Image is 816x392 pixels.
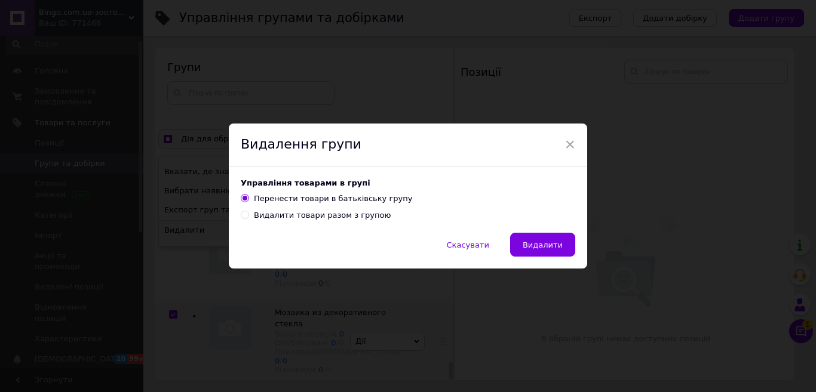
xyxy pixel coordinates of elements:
button: Видалити [510,233,575,257]
div: Видалення групи [229,124,587,166]
span: × [565,134,575,155]
span: Скасувати [447,240,489,249]
p: Управління товарами в групі [241,178,575,187]
span: Видалити [523,240,563,249]
button: Скасувати [434,233,502,257]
